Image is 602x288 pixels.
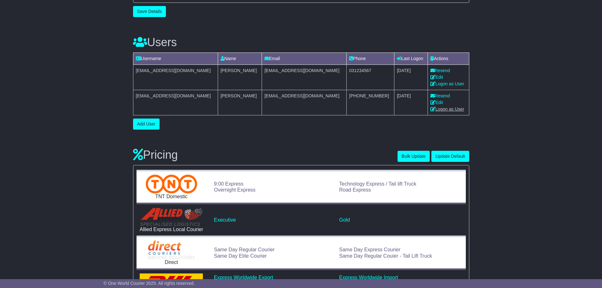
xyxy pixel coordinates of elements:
[339,217,350,223] a: Gold
[140,207,203,226] img: Allied Express Local Courier
[133,36,469,49] h3: Users
[140,226,203,232] div: Allied Express Local Courier
[214,247,275,252] a: Same Day Regular Courier
[339,247,400,252] a: Same Day Express Courier
[214,217,236,223] a: Executive
[140,273,203,287] img: DHL
[431,151,469,162] button: Update Default
[214,253,267,259] a: Same Day Elite Courier
[430,75,443,80] a: Edit
[347,52,394,64] td: Phone
[133,149,398,161] h3: Pricing
[214,181,243,187] a: 9:00 Express
[339,253,432,259] a: Same Day Regular Couier - Tail Lift Truck
[430,100,443,105] a: Edit
[146,175,197,193] img: TNT Domestic
[140,193,203,199] div: TNT Domestic
[133,119,160,130] button: Add User
[148,240,195,259] img: Direct
[339,275,398,280] a: Express Worldwide Import
[428,52,469,64] td: Actions
[218,52,262,64] td: Name
[430,68,450,73] a: Resend
[133,52,218,64] td: Username
[214,187,256,193] a: Overnight Express
[133,64,218,90] td: [EMAIL_ADDRESS][DOMAIN_NAME]
[262,64,346,90] td: [EMAIL_ADDRESS][DOMAIN_NAME]
[430,93,450,98] a: Resend
[339,187,371,193] a: Road Express
[140,259,203,265] div: Direct
[347,64,394,90] td: 031234567
[262,90,346,115] td: [EMAIL_ADDRESS][DOMAIN_NAME]
[339,181,416,187] a: Technology Express / Tail lift Truck
[262,52,346,64] td: Email
[218,90,262,115] td: [PERSON_NAME]
[430,81,464,86] a: Logon as User
[394,90,428,115] td: [DATE]
[133,6,166,17] button: Save Details
[218,64,262,90] td: [PERSON_NAME]
[394,64,428,90] td: [DATE]
[347,90,394,115] td: [PHONE_NUMBER]
[214,275,273,280] a: Express Worldwide Export
[430,107,464,112] a: Logon as User
[394,52,428,64] td: Last Logon
[398,151,430,162] button: Bulk Update
[104,281,195,286] span: © One World Courier 2025. All rights reserved.
[133,90,218,115] td: [EMAIL_ADDRESS][DOMAIN_NAME]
